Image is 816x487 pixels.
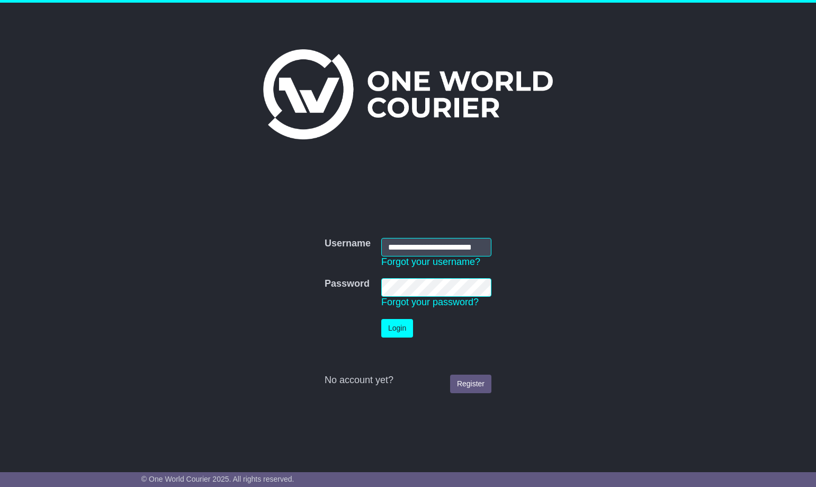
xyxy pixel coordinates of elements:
[325,375,491,386] div: No account yet?
[381,319,413,338] button: Login
[325,238,371,250] label: Username
[141,475,294,483] span: © One World Courier 2025. All rights reserved.
[263,49,552,139] img: One World
[381,297,479,307] a: Forgot your password?
[381,256,480,267] a: Forgot your username?
[325,278,370,290] label: Password
[450,375,491,393] a: Register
